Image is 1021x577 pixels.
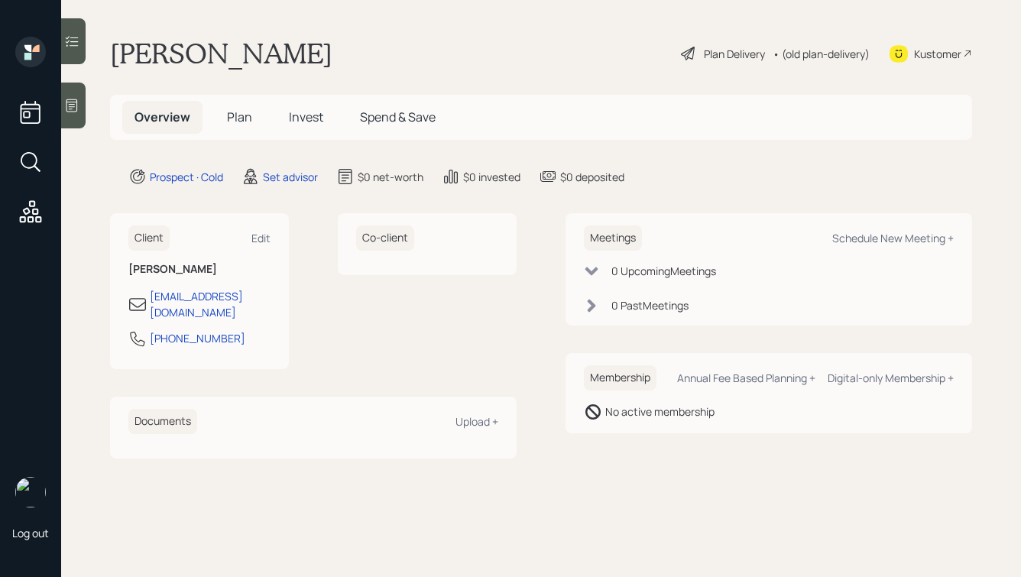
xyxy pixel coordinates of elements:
div: No active membership [605,404,715,420]
div: $0 net-worth [358,169,423,185]
img: hunter_neumayer.jpg [15,477,46,507]
div: • (old plan-delivery) [773,46,870,62]
div: Plan Delivery [704,46,765,62]
div: Prospect · Cold [150,169,223,185]
div: $0 deposited [560,169,624,185]
div: Kustomer [914,46,961,62]
div: Log out [12,526,49,540]
span: Spend & Save [360,109,436,125]
h6: Membership [584,365,656,391]
span: Overview [135,109,190,125]
h6: Co-client [356,225,414,251]
div: [EMAIL_ADDRESS][DOMAIN_NAME] [150,288,271,320]
h6: Documents [128,409,197,434]
h1: [PERSON_NAME] [110,37,332,70]
div: Schedule New Meeting + [832,231,954,245]
div: [PHONE_NUMBER] [150,330,245,346]
div: Set advisor [263,169,318,185]
h6: [PERSON_NAME] [128,263,271,276]
div: $0 invested [463,169,520,185]
div: 0 Past Meeting s [611,297,689,313]
span: Plan [227,109,252,125]
h6: Meetings [584,225,642,251]
div: Edit [251,231,271,245]
span: Invest [289,109,323,125]
h6: Client [128,225,170,251]
div: 0 Upcoming Meeting s [611,263,716,279]
div: Upload + [455,414,498,429]
div: Annual Fee Based Planning + [677,371,815,385]
div: Digital-only Membership + [828,371,954,385]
